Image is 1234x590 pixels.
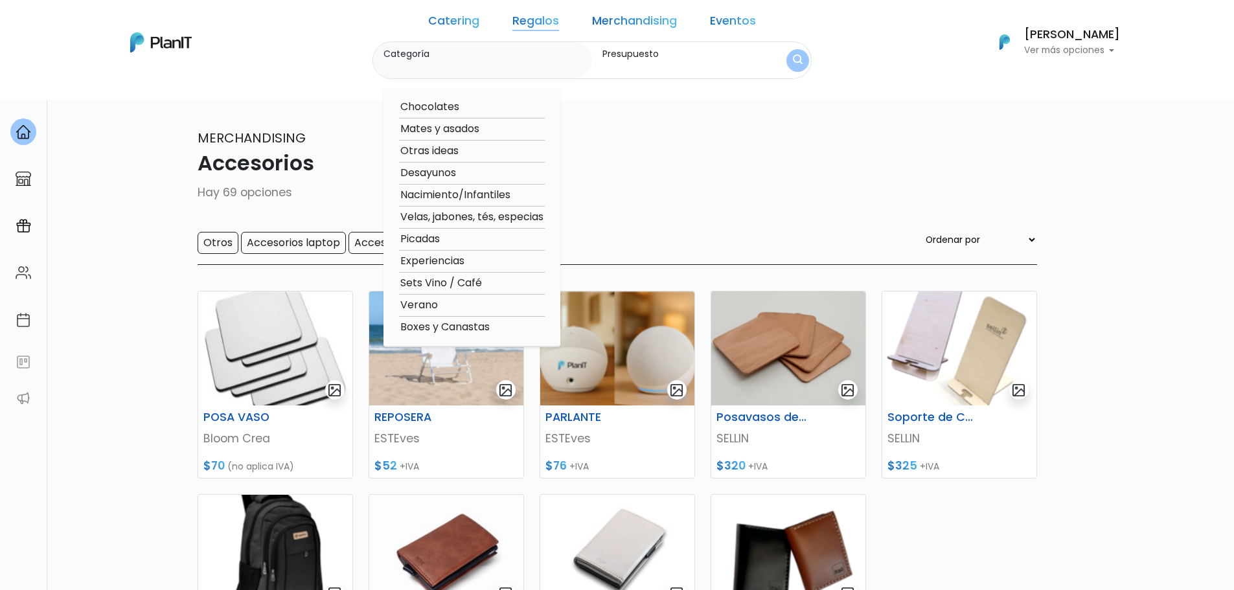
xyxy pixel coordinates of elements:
[130,32,192,52] img: PlanIt Logo
[711,291,866,479] a: gallery-light Posavasos de madera SELLIN $320 +IVA
[198,232,238,254] input: Otros
[16,218,31,234] img: campaigns-02234683943229c281be62815700db0a1741e53638e28bf9629b52c665b00959.svg
[16,312,31,328] img: calendar-87d922413cdce8b2cf7b7f5f62616a5cf9e4887200fb71536465627b3292af00.svg
[709,411,815,424] h6: Posavasos de madera
[374,458,397,473] span: $52
[203,430,347,447] p: Bloom Crea
[198,291,353,479] a: gallery-light POSA VASO Bloom Crea $70 (no aplica IVA)
[16,354,31,370] img: feedback-78b5a0c8f98aac82b08bfc38622c3050aee476f2c9584af64705fc4e61158814.svg
[369,291,523,405] img: thumb_Captura_de_pantalla_2025-08-04_093739.png
[990,28,1019,56] img: PlanIt Logo
[198,148,1037,179] p: Accesorios
[887,458,917,473] span: $325
[399,319,545,335] option: Boxes y Canastas
[399,275,545,291] option: Sets Vino / Café
[227,460,294,473] span: (no aplica IVA)
[327,383,342,398] img: gallery-light
[880,411,986,424] h6: Soporte de Celular
[882,291,1036,405] img: thumb_6887b91adb8e8_1.png
[16,171,31,187] img: marketplace-4ceaa7011d94191e9ded77b95e3339b90024bf715f7c57f8cf31f2d8c509eaba.svg
[540,291,694,405] img: thumb_Captura_de_pantalla_2025-08-05_173159.png
[748,460,768,473] span: +IVA
[538,411,644,424] h6: PARLANTE
[1024,29,1120,41] h6: [PERSON_NAME]
[710,16,756,31] a: Eventos
[920,460,939,473] span: +IVA
[887,430,1031,447] p: SELLIN
[840,383,855,398] img: gallery-light
[400,460,419,473] span: +IVA
[399,143,545,159] option: Otras ideas
[399,165,545,181] option: Desayunos
[545,458,567,473] span: $76
[716,430,860,447] p: SELLIN
[602,47,762,61] label: Presupuesto
[1024,46,1120,55] p: Ver más opciones
[241,232,346,254] input: Accesorios laptop
[716,458,746,473] span: $320
[545,430,689,447] p: ESTEves
[399,209,545,225] option: Velas, jabones, tés, especias
[16,391,31,406] img: partners-52edf745621dab592f3b2c58e3bca9d71375a7ef29c3b500c9f145b62cc070d4.svg
[196,411,302,424] h6: POSA VASO
[383,47,587,61] label: Categoría
[882,291,1037,479] a: gallery-light Soporte de Celular SELLIN $325 +IVA
[399,253,545,269] option: Experiencias
[983,25,1120,59] button: PlanIt Logo [PERSON_NAME] Ver más opciones
[369,291,524,479] a: gallery-light REPOSERA ESTEves $52 +IVA
[669,383,684,398] img: gallery-light
[540,291,695,479] a: gallery-light PARLANTE ESTEves $76 +IVA
[374,430,518,447] p: ESTEves
[399,121,545,137] option: Mates y asados
[16,265,31,280] img: people-662611757002400ad9ed0e3c099ab2801c6687ba6c219adb57efc949bc21e19d.svg
[1011,383,1026,398] img: gallery-light
[198,184,1037,201] p: Hay 69 opciones
[592,16,677,31] a: Merchandising
[399,297,545,313] option: Verano
[498,383,513,398] img: gallery-light
[569,460,589,473] span: +IVA
[399,231,545,247] option: Picadas
[428,16,479,31] a: Catering
[198,291,352,405] img: thumb_WhatsApp_Image_2025-07-22_at_10.33.58__1_.jpeg
[367,411,473,424] h6: REPOSERA
[399,187,545,203] option: Nacimiento/Infantiles
[793,54,803,67] img: search_button-432b6d5273f82d61273b3651a40e1bd1b912527efae98b1b7a1b2c0702e16a8d.svg
[348,232,454,254] input: Accesorios celular
[711,291,865,405] img: thumb_688cd6c45bdbd_captura-de-pantalla-2025-08-01-120113.png
[203,458,225,473] span: $70
[198,128,1037,148] p: Merchandising
[16,124,31,140] img: home-e721727adea9d79c4d83392d1f703f7f8bce08238fde08b1acbfd93340b81755.svg
[399,99,545,115] option: Chocolates
[512,16,559,31] a: Regalos
[67,12,187,38] div: ¿Necesitás ayuda?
